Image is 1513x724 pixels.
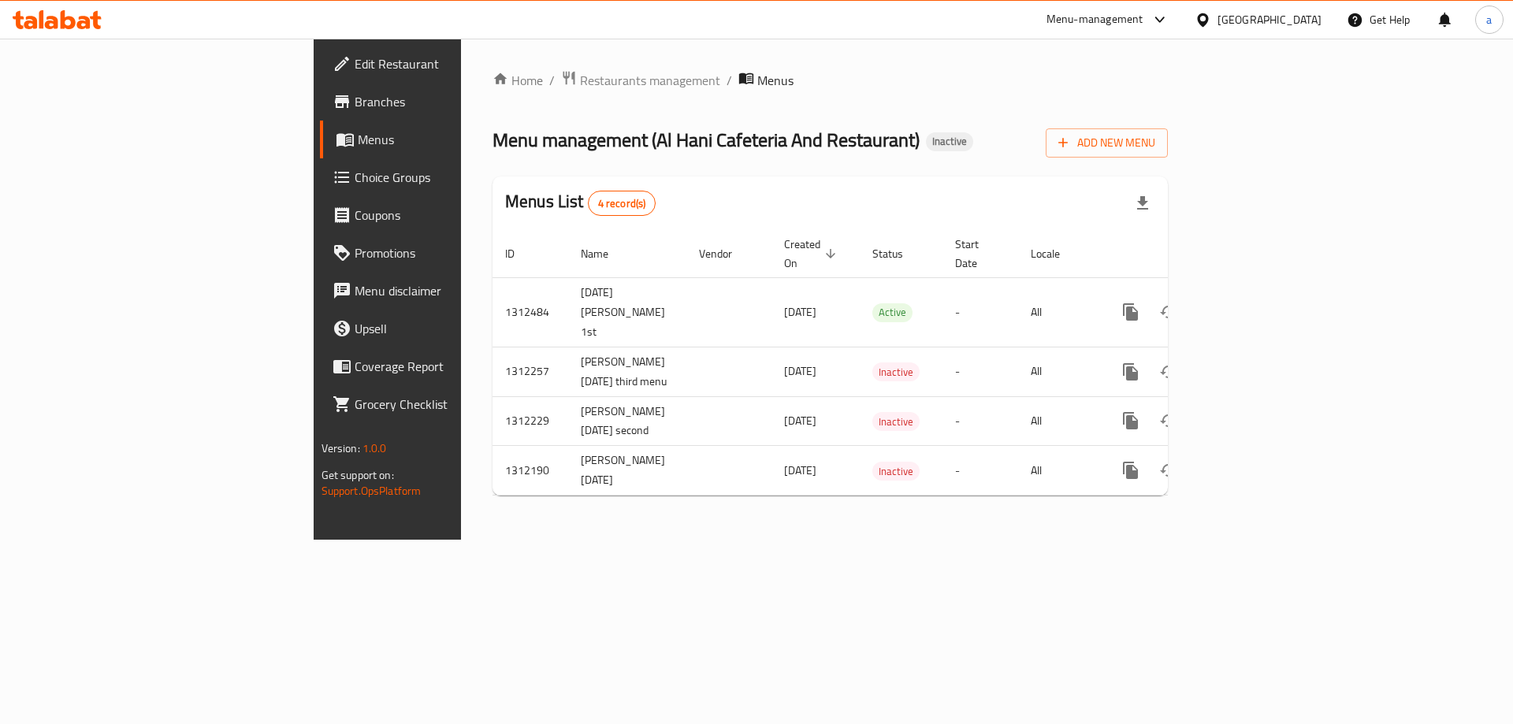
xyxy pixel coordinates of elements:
span: [DATE] [784,410,816,431]
div: Total records count [588,191,656,216]
button: Change Status [1150,402,1188,440]
td: [PERSON_NAME] [DATE] second [568,396,686,446]
span: Version: [322,438,360,459]
span: [DATE] [784,460,816,481]
span: 4 record(s) [589,196,656,211]
div: Inactive [926,132,973,151]
a: Support.OpsPlatform [322,481,422,501]
td: - [942,277,1018,347]
a: Branches [320,83,567,121]
span: Branches [355,92,554,111]
td: - [942,446,1018,496]
button: more [1112,293,1150,331]
span: 1.0.0 [362,438,387,459]
th: Actions [1099,230,1276,278]
span: Coverage Report [355,357,554,376]
a: Grocery Checklist [320,385,567,423]
span: Active [872,303,913,321]
a: Menus [320,121,567,158]
div: Menu-management [1046,10,1143,29]
button: more [1112,353,1150,391]
td: [DATE] [PERSON_NAME] 1st [568,277,686,347]
span: Choice Groups [355,168,554,187]
span: ID [505,244,535,263]
td: All [1018,277,1099,347]
span: Restaurants management [580,71,720,90]
span: Inactive [926,135,973,148]
span: Name [581,244,629,263]
span: Created On [784,235,841,273]
h2: Menus List [505,190,656,216]
span: Upsell [355,319,554,338]
button: more [1112,402,1150,440]
a: Coverage Report [320,347,567,385]
button: Add New Menu [1046,128,1168,158]
a: Promotions [320,234,567,272]
span: Get support on: [322,465,394,485]
div: Inactive [872,412,920,431]
span: Coupons [355,206,554,225]
a: Upsell [320,310,567,347]
span: Menu disclaimer [355,281,554,300]
td: All [1018,347,1099,396]
span: Grocery Checklist [355,395,554,414]
button: Change Status [1150,451,1188,489]
span: Edit Restaurant [355,54,554,73]
span: Vendor [699,244,753,263]
button: more [1112,451,1150,489]
span: [DATE] [784,361,816,381]
li: / [727,71,732,90]
span: Inactive [872,462,920,481]
td: All [1018,396,1099,446]
div: Export file [1124,184,1162,222]
td: All [1018,446,1099,496]
span: Promotions [355,243,554,262]
span: Locale [1031,244,1080,263]
table: enhanced table [493,230,1276,496]
button: Change Status [1150,353,1188,391]
td: [PERSON_NAME] [DATE] third menu [568,347,686,396]
a: Restaurants management [561,70,720,91]
td: - [942,396,1018,446]
div: Inactive [872,462,920,481]
nav: breadcrumb [493,70,1168,91]
a: Edit Restaurant [320,45,567,83]
div: [GEOGRAPHIC_DATA] [1217,11,1322,28]
span: Inactive [872,363,920,381]
td: - [942,347,1018,396]
a: Coupons [320,196,567,234]
td: [PERSON_NAME] [DATE] [568,446,686,496]
span: [DATE] [784,302,816,322]
span: Add New Menu [1058,133,1155,153]
span: Start Date [955,235,999,273]
span: Menus [358,130,554,149]
span: Menu management ( Al Hani Cafeteria And Restaurant ) [493,122,920,158]
span: Status [872,244,924,263]
span: Menus [757,71,794,90]
span: Inactive [872,413,920,431]
a: Menu disclaimer [320,272,567,310]
span: a [1486,11,1492,28]
a: Choice Groups [320,158,567,196]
